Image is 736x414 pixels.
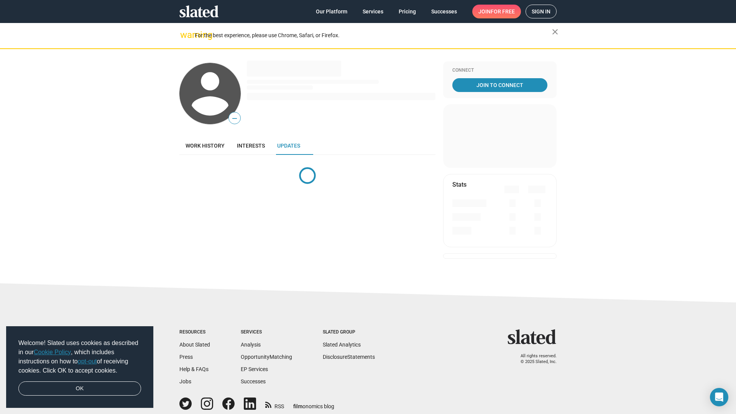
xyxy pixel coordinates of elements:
[241,354,292,360] a: OpportunityMatching
[18,381,141,396] a: dismiss cookie message
[237,143,265,149] span: Interests
[316,5,347,18] span: Our Platform
[513,353,557,365] p: All rights reserved. © 2025 Slated, Inc.
[179,136,231,155] a: Work history
[454,78,546,92] span: Join To Connect
[293,397,334,410] a: filmonomics blog
[241,329,292,335] div: Services
[425,5,463,18] a: Successes
[393,5,422,18] a: Pricing
[710,388,728,406] div: Open Intercom Messenger
[550,27,560,36] mat-icon: close
[431,5,457,18] span: Successes
[229,113,240,123] span: —
[179,342,210,348] a: About Slated
[180,30,189,39] mat-icon: warning
[195,30,552,41] div: For the best experience, please use Chrome, Safari, or Firefox.
[179,354,193,360] a: Press
[452,181,467,189] mat-card-title: Stats
[293,403,302,409] span: film
[478,5,515,18] span: Join
[18,338,141,375] span: Welcome! Slated uses cookies as described in our , which includes instructions on how to of recei...
[179,378,191,384] a: Jobs
[491,5,515,18] span: for free
[265,398,284,410] a: RSS
[323,342,361,348] a: Slated Analytics
[241,378,266,384] a: Successes
[452,78,547,92] a: Join To Connect
[241,366,268,372] a: EP Services
[526,5,557,18] a: Sign in
[452,67,547,74] div: Connect
[363,5,383,18] span: Services
[310,5,353,18] a: Our Platform
[179,329,210,335] div: Resources
[356,5,389,18] a: Services
[6,326,153,408] div: cookieconsent
[231,136,271,155] a: Interests
[323,329,375,335] div: Slated Group
[399,5,416,18] span: Pricing
[34,349,71,355] a: Cookie Policy
[179,366,209,372] a: Help & FAQs
[78,358,97,365] a: opt-out
[472,5,521,18] a: Joinfor free
[277,143,300,149] span: Updates
[271,136,306,155] a: Updates
[323,354,375,360] a: DisclosureStatements
[186,143,225,149] span: Work history
[241,342,261,348] a: Analysis
[532,5,550,18] span: Sign in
